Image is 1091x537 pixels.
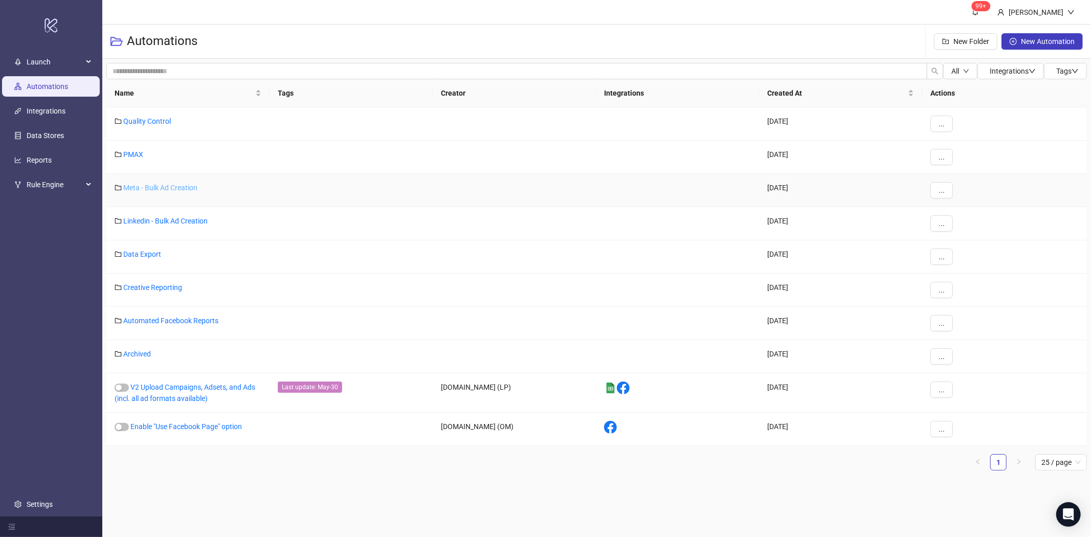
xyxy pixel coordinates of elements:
a: Linkedin - Bulk Ad Creation [123,217,208,225]
a: Automated Facebook Reports [123,317,218,325]
span: New Automation [1021,37,1075,46]
div: [DATE] [759,373,922,413]
button: New Folder [934,33,997,50]
div: [DATE] [759,274,922,307]
span: ... [939,386,945,394]
span: Name [115,87,253,99]
span: folder [115,118,122,125]
span: search [931,68,939,75]
span: folder-add [942,38,949,45]
a: Automations [27,82,68,91]
span: ... [939,352,945,361]
th: Integrations [596,79,759,107]
div: [DATE] [759,340,922,373]
button: ... [930,215,953,232]
span: Tags [1056,67,1079,75]
a: Data Export [123,250,161,258]
span: New Folder [953,37,989,46]
span: folder [115,284,122,291]
span: All [951,67,959,75]
button: ... [930,249,953,265]
span: down [1029,68,1036,75]
button: ... [930,421,953,437]
span: rocket [14,58,21,65]
h3: Automations [127,33,197,50]
span: down [963,68,969,74]
div: Page Size [1035,454,1087,471]
span: Integrations [990,67,1036,75]
span: Launch [27,52,83,72]
span: folder-open [110,35,123,48]
th: Creator [433,79,596,107]
div: [DOMAIN_NAME] (OM) [433,413,596,446]
span: folder [115,151,122,158]
span: folder [115,217,122,225]
li: Previous Page [970,454,986,471]
button: Alldown [943,63,977,79]
div: [DATE] [759,174,922,207]
a: Quality Control [123,117,171,125]
button: ... [930,382,953,398]
span: fork [14,181,21,188]
button: Integrationsdown [977,63,1044,79]
a: Settings [27,500,53,508]
div: [DOMAIN_NAME] (LP) [433,373,596,413]
span: down [1067,9,1075,16]
button: Tagsdown [1044,63,1087,79]
a: Enable "Use Facebook Page" option [130,422,242,431]
span: 25 / page [1041,455,1081,470]
a: Integrations [27,107,65,115]
button: ... [930,348,953,365]
th: Created At [759,79,922,107]
button: ... [930,315,953,331]
button: ... [930,116,953,132]
span: Created At [767,87,906,99]
a: PMAX [123,150,143,159]
span: ... [939,319,945,327]
span: folder [115,184,122,191]
div: [DATE] [759,240,922,274]
span: right [1016,459,1022,465]
span: ... [939,219,945,228]
button: ... [930,149,953,165]
div: Open Intercom Messenger [1056,502,1081,527]
span: ... [939,253,945,261]
span: folder [115,251,122,258]
a: Archived [123,350,151,358]
button: ... [930,282,953,298]
a: Data Stores [27,131,64,140]
span: ... [939,120,945,128]
div: [PERSON_NAME] [1005,7,1067,18]
a: Creative Reporting [123,283,182,292]
th: Name [106,79,270,107]
span: bell [972,8,979,15]
a: Meta - Bulk Ad Creation [123,184,197,192]
a: Reports [27,156,52,164]
span: Last update: May-30 [278,382,342,393]
span: folder [115,317,122,324]
button: left [970,454,986,471]
button: right [1011,454,1027,471]
button: New Automation [1001,33,1083,50]
span: menu-fold [8,523,15,530]
li: Next Page [1011,454,1027,471]
a: 1 [991,455,1006,470]
button: ... [930,182,953,198]
span: user [997,9,1005,16]
span: folder [115,350,122,357]
div: [DATE] [759,413,922,446]
span: ... [939,153,945,161]
li: 1 [990,454,1007,471]
span: ... [939,425,945,433]
a: V2 Upload Campaigns, Adsets, and Ads (incl. all ad formats available) [115,383,255,402]
span: Rule Engine [27,174,83,195]
div: [DATE] [759,141,922,174]
span: plus-circle [1010,38,1017,45]
th: Actions [922,79,1087,107]
div: [DATE] [759,307,922,340]
span: left [975,459,981,465]
span: ... [939,186,945,194]
div: [DATE] [759,107,922,141]
span: down [1072,68,1079,75]
div: [DATE] [759,207,922,240]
